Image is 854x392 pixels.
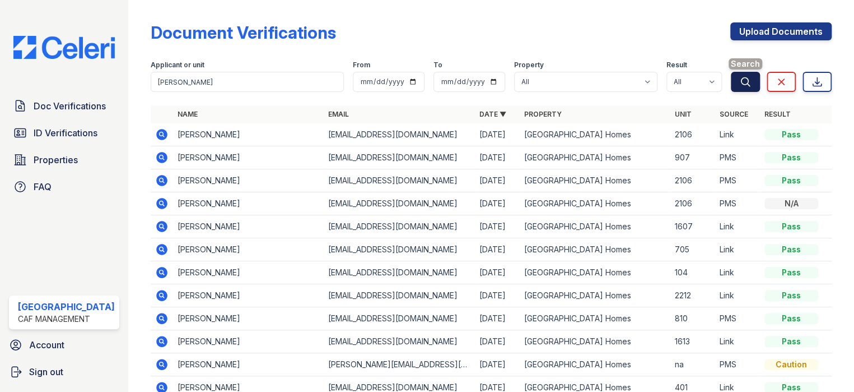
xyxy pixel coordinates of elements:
td: PMS [715,307,760,330]
td: [GEOGRAPHIC_DATA] Homes [520,146,670,169]
div: Caution [764,359,818,370]
a: Date ▼ [479,110,506,118]
a: Upload Documents [730,22,832,40]
td: [DATE] [475,330,520,353]
td: [PERSON_NAME] [173,123,324,146]
td: 907 [670,146,715,169]
td: [EMAIL_ADDRESS][DOMAIN_NAME] [324,238,474,261]
td: [GEOGRAPHIC_DATA] Homes [520,284,670,307]
td: [PERSON_NAME] [173,215,324,238]
td: [PERSON_NAME][EMAIL_ADDRESS][DOMAIN_NAME] [324,353,474,376]
a: FAQ [9,176,119,198]
td: [DATE] [475,284,520,307]
td: [DATE] [475,261,520,284]
a: ID Verifications [9,122,119,144]
span: Search [729,58,762,70]
td: Link [715,238,760,261]
td: [GEOGRAPHIC_DATA] Homes [520,169,670,192]
td: Link [715,330,760,353]
td: PMS [715,146,760,169]
div: Pass [764,152,818,163]
label: From [353,61,370,70]
div: Pass [764,175,818,186]
td: [EMAIL_ADDRESS][DOMAIN_NAME] [324,330,474,353]
div: [GEOGRAPHIC_DATA] [18,300,115,313]
td: [EMAIL_ADDRESS][DOMAIN_NAME] [324,169,474,192]
td: [DATE] [475,353,520,376]
td: [EMAIL_ADDRESS][DOMAIN_NAME] [324,307,474,330]
a: Result [764,110,791,118]
td: [EMAIL_ADDRESS][DOMAIN_NAME] [324,261,474,284]
div: Pass [764,267,818,278]
div: Pass [764,336,818,347]
div: Pass [764,129,818,140]
td: [GEOGRAPHIC_DATA] Homes [520,330,670,353]
label: To [433,61,442,70]
td: 2106 [670,169,715,192]
td: 810 [670,307,715,330]
span: Doc Verifications [34,99,106,113]
td: [PERSON_NAME] [173,169,324,192]
td: [GEOGRAPHIC_DATA] Homes [520,238,670,261]
td: Link [715,284,760,307]
a: Properties [9,149,119,171]
span: Properties [34,153,78,167]
span: Account [29,338,64,352]
td: [PERSON_NAME] [173,238,324,261]
td: 2106 [670,123,715,146]
td: [EMAIL_ADDRESS][DOMAIN_NAME] [324,123,474,146]
td: 104 [670,261,715,284]
span: FAQ [34,180,52,193]
td: Link [715,261,760,284]
td: [DATE] [475,146,520,169]
a: Account [4,334,124,356]
a: Doc Verifications [9,95,119,117]
div: N/A [764,198,818,209]
td: [GEOGRAPHIC_DATA] Homes [520,192,670,215]
td: [PERSON_NAME] [173,261,324,284]
td: [DATE] [475,307,520,330]
span: ID Verifications [34,126,97,140]
div: Pass [764,290,818,301]
a: Sign out [4,361,124,383]
label: Applicant or unit [151,61,204,70]
td: [PERSON_NAME] [173,284,324,307]
td: Link [715,215,760,238]
a: Email [328,110,349,118]
td: 2212 [670,284,715,307]
td: 705 [670,238,715,261]
span: Sign out [29,365,63,379]
td: [PERSON_NAME] [173,307,324,330]
div: Document Verifications [151,22,336,43]
a: Source [720,110,748,118]
td: [GEOGRAPHIC_DATA] Homes [520,353,670,376]
td: [EMAIL_ADDRESS][DOMAIN_NAME] [324,284,474,307]
td: [GEOGRAPHIC_DATA] Homes [520,215,670,238]
td: [GEOGRAPHIC_DATA] Homes [520,123,670,146]
td: PMS [715,169,760,192]
td: [PERSON_NAME] [173,330,324,353]
td: [EMAIL_ADDRESS][DOMAIN_NAME] [324,215,474,238]
button: Search [731,72,760,92]
td: 1607 [670,215,715,238]
td: [DATE] [475,169,520,192]
td: [DATE] [475,238,520,261]
td: [DATE] [475,123,520,146]
img: CE_Logo_Blue-a8612792a0a2168367f1c8372b55b34899dd931a85d93a1a3d3e32e68fde9ad4.png [4,36,124,59]
div: Pass [764,313,818,324]
a: Unit [675,110,692,118]
td: 1613 [670,330,715,353]
a: Property [524,110,562,118]
td: [DATE] [475,192,520,215]
td: [EMAIL_ADDRESS][DOMAIN_NAME] [324,192,474,215]
a: Name [178,110,198,118]
td: PMS [715,353,760,376]
label: Property [514,61,544,70]
td: [GEOGRAPHIC_DATA] Homes [520,307,670,330]
td: [GEOGRAPHIC_DATA] Homes [520,261,670,284]
div: CAF Management [18,313,115,325]
td: [PERSON_NAME] [173,353,324,376]
div: Pass [764,244,818,255]
td: [DATE] [475,215,520,238]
